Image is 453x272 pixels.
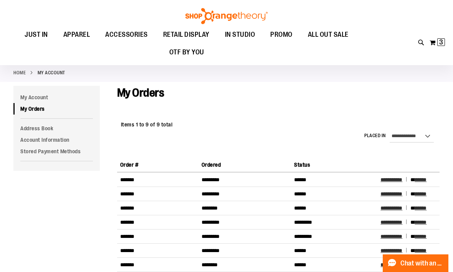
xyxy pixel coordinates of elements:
[25,26,48,43] span: JUST IN
[169,44,204,61] span: OTF BY YOU
[13,134,100,146] a: Account Information
[225,26,255,43] span: IN STUDIO
[13,69,26,76] a: Home
[121,121,173,128] span: Items 1 to 9 of 9 total
[270,26,293,43] span: PROMO
[117,158,198,172] th: Order #
[198,158,291,172] th: Ordered
[63,26,90,43] span: APPAREL
[400,260,444,267] span: Chat with an Expert
[13,146,100,157] a: Stored Payment Methods
[439,38,443,46] span: 3
[38,69,65,76] strong: My Account
[364,133,386,139] label: Placed in
[308,26,349,43] span: ALL OUT SALE
[13,103,100,115] a: My Orders
[184,8,269,24] img: Shop Orangetheory
[163,26,210,43] span: RETAIL DISPLAY
[13,92,100,103] a: My Account
[117,86,164,99] span: My Orders
[13,123,100,134] a: Address Book
[291,158,377,172] th: Status
[383,254,449,272] button: Chat with an Expert
[105,26,148,43] span: ACCESSORIES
